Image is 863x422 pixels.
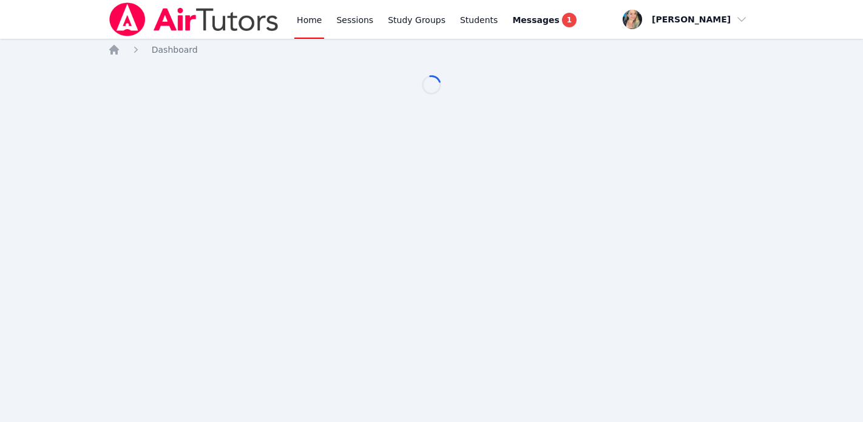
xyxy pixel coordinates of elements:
[512,14,559,26] span: Messages
[108,2,280,36] img: Air Tutors
[562,13,577,27] span: 1
[152,44,198,56] a: Dashboard
[108,44,756,56] nav: Breadcrumb
[152,45,198,55] span: Dashboard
